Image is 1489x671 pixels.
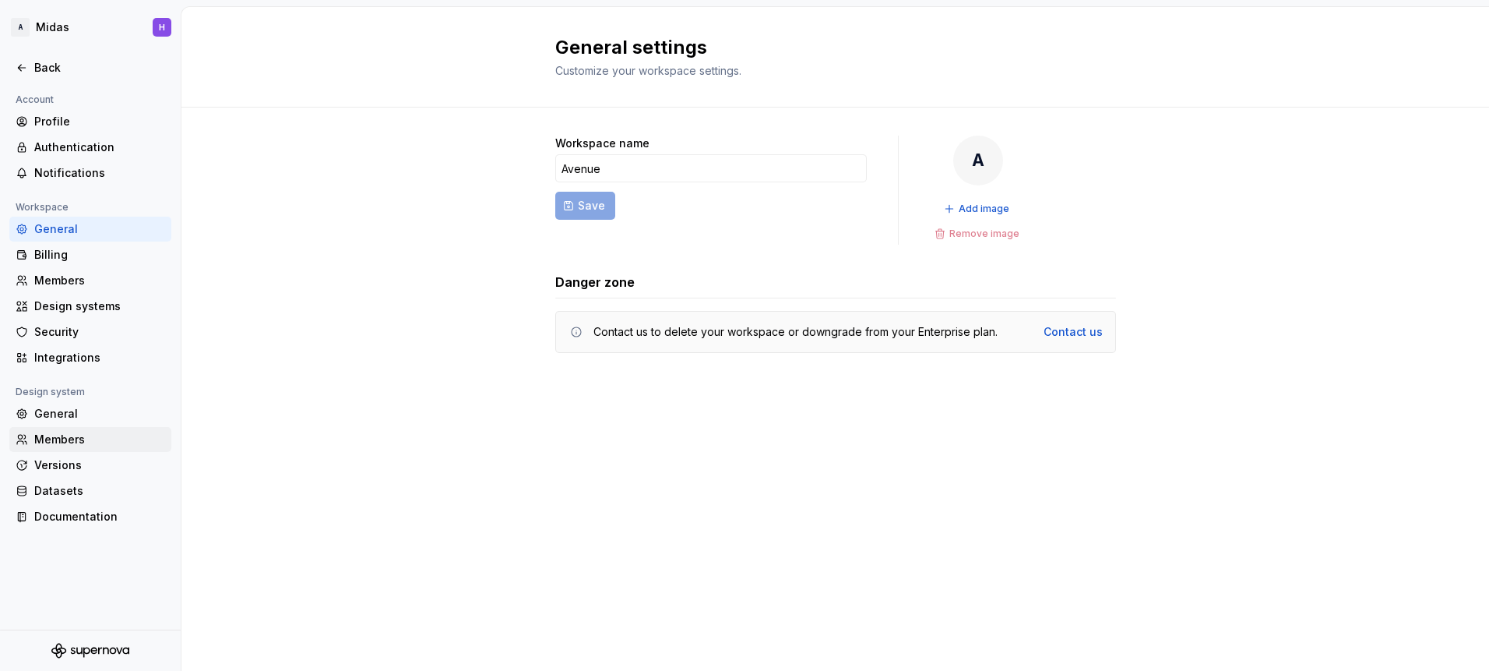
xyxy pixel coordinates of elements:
[939,198,1016,220] button: Add image
[34,139,165,155] div: Authentication
[34,483,165,499] div: Datasets
[34,247,165,263] div: Billing
[3,10,178,44] button: AMidasH
[34,457,165,473] div: Versions
[36,19,69,35] div: Midas
[9,90,60,109] div: Account
[9,453,171,478] a: Versions
[9,135,171,160] a: Authentication
[34,350,165,366] div: Integrations
[9,345,171,370] a: Integrations
[593,324,998,340] div: Contact us to delete your workspace or downgrade from your Enterprise plan.
[34,165,165,181] div: Notifications
[9,109,171,134] a: Profile
[953,136,1003,185] div: A
[9,504,171,529] a: Documentation
[34,509,165,524] div: Documentation
[9,242,171,267] a: Billing
[9,55,171,80] a: Back
[9,161,171,185] a: Notifications
[555,64,741,77] span: Customize your workspace settings.
[555,273,635,291] h3: Danger zone
[34,60,165,76] div: Back
[9,294,171,319] a: Design systems
[51,643,129,659] svg: Supernova Logo
[1044,324,1103,340] a: Contact us
[959,203,1009,215] span: Add image
[555,35,1097,60] h2: General settings
[9,268,171,293] a: Members
[34,324,165,340] div: Security
[9,427,171,452] a: Members
[159,21,165,34] div: H
[34,114,165,129] div: Profile
[9,401,171,426] a: General
[9,320,171,344] a: Security
[34,432,165,447] div: Members
[34,298,165,314] div: Design systems
[555,136,649,151] label: Workspace name
[34,221,165,237] div: General
[11,18,30,37] div: A
[9,198,75,217] div: Workspace
[9,217,171,242] a: General
[9,383,91,401] div: Design system
[34,273,165,288] div: Members
[9,479,171,503] a: Datasets
[34,406,165,422] div: General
